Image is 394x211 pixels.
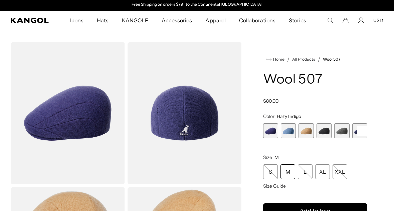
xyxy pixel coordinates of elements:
span: KANGOLF [122,11,148,30]
div: 5 of 7 [334,123,349,138]
span: Apparel [205,11,225,30]
span: Home [272,57,284,62]
div: 6 of 7 [352,123,367,138]
a: Stories [282,11,313,30]
button: USD [373,17,383,23]
summary: Search here [327,17,333,23]
a: Apparel [199,11,232,30]
img: color-hazy-indigo [11,42,125,184]
div: XXL [333,164,347,179]
nav: breadcrumbs [263,55,368,63]
a: Collaborations [232,11,282,30]
div: 1 of 7 [263,123,278,138]
span: Hazy Indigo [277,113,301,119]
div: 3 of 7 [299,123,314,138]
button: Cart [343,17,349,23]
a: Account [358,17,364,23]
label: Denim Blue [281,123,296,138]
a: Accessories [155,11,199,30]
span: Color [263,113,274,119]
span: Collaborations [239,11,275,30]
span: Hats [97,11,109,30]
span: Stories [289,11,306,30]
slideshow-component: Announcement bar [128,2,266,7]
li: / [315,55,320,63]
span: Size Guide [263,183,286,189]
div: M [280,164,295,179]
a: Hats [90,11,115,30]
div: Announcement [128,2,266,7]
span: M [274,154,279,160]
span: Size [263,154,272,160]
label: Navy [352,123,367,138]
a: Icons [63,11,90,30]
li: / [284,55,289,63]
div: L [298,164,313,179]
label: Black [317,123,332,138]
a: Wool 507 [323,57,341,62]
a: KANGOLF [115,11,155,30]
a: Kangol [11,18,49,23]
h1: Wool 507 [263,73,368,87]
div: 4 of 7 [317,123,332,138]
label: Dark Flannel [334,123,349,138]
label: Camel [299,123,314,138]
a: All Products [292,57,315,62]
div: XL [315,164,330,179]
span: Icons [70,11,83,30]
a: Home [266,56,284,62]
a: Free Shipping on orders $79+ to the Continental [GEOGRAPHIC_DATA] [132,2,263,7]
div: 2 of 7 [281,123,296,138]
label: Hazy Indigo [263,123,278,138]
div: S [263,164,278,179]
span: $80.00 [263,98,278,104]
span: Accessories [162,11,192,30]
img: color-hazy-indigo [128,42,242,184]
div: 1 of 2 [128,2,266,7]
